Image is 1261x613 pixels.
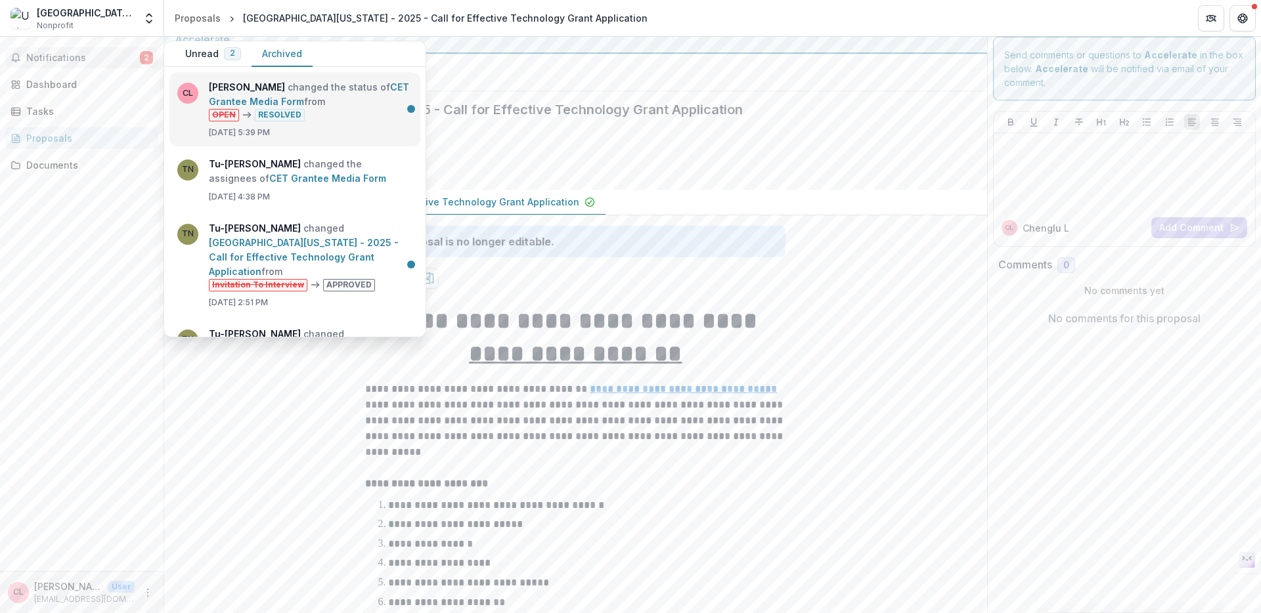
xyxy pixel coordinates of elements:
[1023,221,1069,235] p: Chenglu L
[1026,114,1042,130] button: Underline
[11,8,32,29] img: University of Utah
[140,585,156,601] button: More
[169,9,226,28] a: Proposals
[1094,114,1109,130] button: Heading 1
[1198,5,1224,32] button: Partners
[230,49,235,58] span: 2
[209,327,412,397] p: changed from
[252,41,313,67] button: Archived
[209,237,399,277] a: [GEOGRAPHIC_DATA][US_STATE] - 2025 - Call for Effective Technology Grant Application
[175,11,221,25] div: Proposals
[1117,114,1132,130] button: Heading 2
[1144,49,1197,60] strong: Accelerate
[1035,63,1088,74] strong: Accelerate
[13,588,24,597] div: Chenglu Li
[37,20,74,32] span: Nonprofit
[243,11,648,25] div: [GEOGRAPHIC_DATA][US_STATE] - 2025 - Call for Effective Technology Grant Application
[1048,114,1064,130] button: Italicize
[175,102,956,117] h2: [GEOGRAPHIC_DATA][US_STATE] - 2025 - Call for Effective Technology Grant Application
[998,259,1052,271] h2: Comments
[175,41,252,67] button: Unread
[209,81,409,107] a: CET Grantee Media Form
[26,158,148,172] div: Documents
[1207,114,1223,130] button: Align Center
[1184,114,1200,130] button: Align Left
[34,580,102,593] p: [PERSON_NAME]
[108,581,135,593] p: User
[1005,224,1013,231] div: Chenglu Li
[1229,5,1256,32] button: Get Help
[5,74,158,95] a: Dashboard
[5,100,158,122] a: Tasks
[26,77,148,91] div: Dashboard
[998,284,1251,297] p: No comments yet
[5,47,158,68] button: Notifications2
[5,154,158,176] a: Documents
[418,268,439,289] button: download-proposal
[209,80,412,121] p: changed the status of from
[26,53,140,64] span: Notifications
[26,131,148,145] div: Proposals
[140,51,153,64] span: 2
[175,32,977,47] div: Accelerate
[209,221,412,291] p: changed from
[34,593,135,605] p: [EMAIL_ADDRESS][DOMAIN_NAME]
[993,37,1256,100] div: Send comments or questions to in the box below. will be notified via email of your comment.
[1003,114,1019,130] button: Bold
[269,173,386,184] a: CET Grantee Media Form
[5,127,158,149] a: Proposals
[209,157,412,186] p: changed the assignees of
[140,5,158,32] button: Open entity switcher
[1048,310,1201,326] p: No comments for this proposal
[1151,217,1247,238] button: Add Comment
[26,104,148,118] div: Tasks
[37,6,135,20] div: [GEOGRAPHIC_DATA][US_STATE]
[1063,260,1069,271] span: 0
[1071,114,1087,130] button: Strike
[169,9,653,28] nav: breadcrumb
[1139,114,1155,130] button: Bullet List
[397,234,554,249] div: Proposal is no longer editable.
[1162,114,1178,130] button: Ordered List
[1229,114,1245,130] button: Align Right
